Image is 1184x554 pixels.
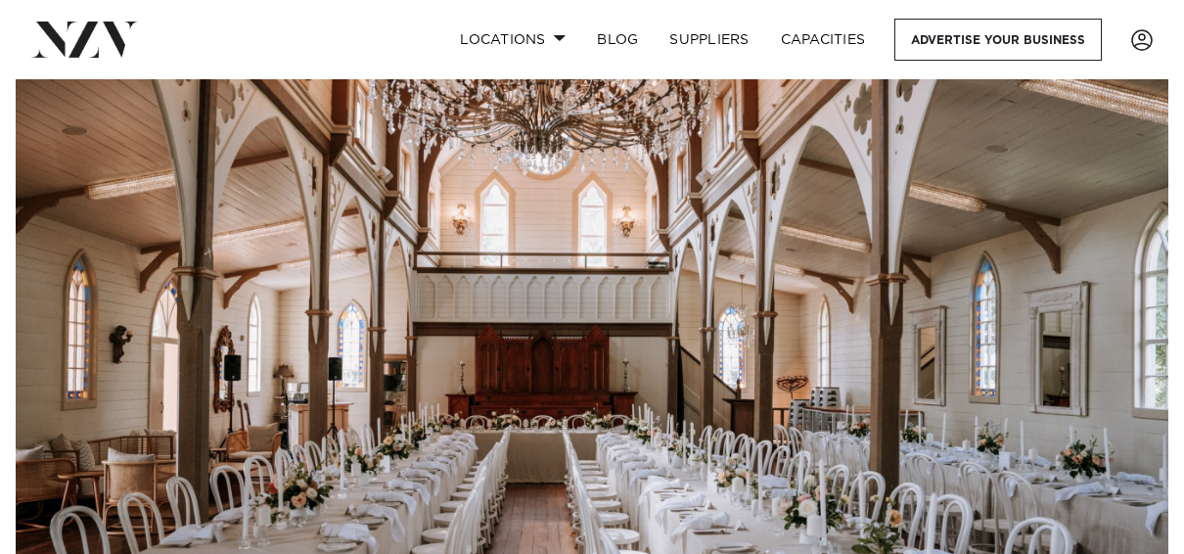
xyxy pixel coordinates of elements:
[31,22,138,57] img: nzv-logo.png
[654,19,764,61] a: SUPPLIERS
[894,19,1102,61] a: Advertise your business
[444,19,581,61] a: Locations
[581,19,654,61] a: BLOG
[765,19,882,61] a: Capacities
